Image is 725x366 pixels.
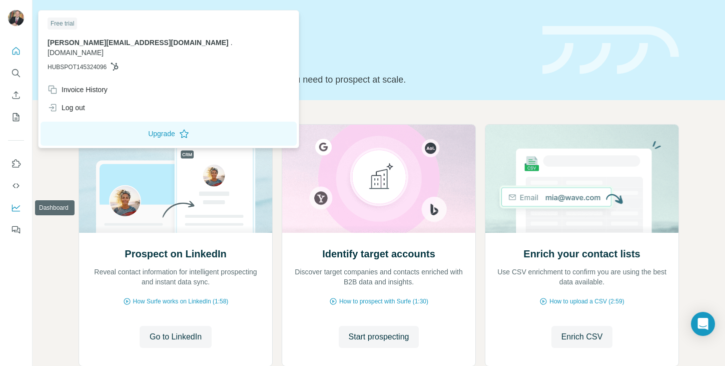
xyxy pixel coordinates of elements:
[79,125,273,233] img: Prospect on LinkedIn
[8,221,24,239] button: Feedback
[79,19,530,29] div: Quick start
[691,312,715,336] div: Open Intercom Messenger
[231,39,233,47] span: .
[48,85,108,95] div: Invoice History
[48,63,107,72] span: HUBSPOT145324096
[79,47,530,67] h1: Let’s prospect together
[8,64,24,82] button: Search
[48,49,104,57] span: [DOMAIN_NAME]
[485,125,679,233] img: Enrich your contact lists
[140,326,212,348] button: Go to LinkedIn
[8,199,24,217] button: Dashboard
[561,331,603,343] span: Enrich CSV
[8,42,24,60] button: Quick start
[523,247,640,261] h2: Enrich your contact lists
[349,331,409,343] span: Start prospecting
[8,108,24,126] button: My lists
[8,10,24,26] img: Avatar
[495,267,668,287] p: Use CSV enrichment to confirm you are using the best data available.
[549,297,624,306] span: How to upload a CSV (2:59)
[282,125,476,233] img: Identify target accounts
[339,326,419,348] button: Start prospecting
[48,18,77,30] div: Free trial
[41,122,297,146] button: Upgrade
[8,155,24,173] button: Use Surfe on LinkedIn
[322,247,435,261] h2: Identify target accounts
[292,267,465,287] p: Discover target companies and contacts enriched with B2B data and insights.
[125,247,226,261] h2: Prospect on LinkedIn
[150,331,202,343] span: Go to LinkedIn
[542,26,679,75] img: banner
[48,39,229,47] span: [PERSON_NAME][EMAIL_ADDRESS][DOMAIN_NAME]
[8,86,24,104] button: Enrich CSV
[8,177,24,195] button: Use Surfe API
[79,73,530,87] p: Pick your starting point and we’ll provide everything you need to prospect at scale.
[551,326,613,348] button: Enrich CSV
[339,297,428,306] span: How to prospect with Surfe (1:30)
[89,267,262,287] p: Reveal contact information for intelligent prospecting and instant data sync.
[133,297,229,306] span: How Surfe works on LinkedIn (1:58)
[48,103,85,113] div: Log out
